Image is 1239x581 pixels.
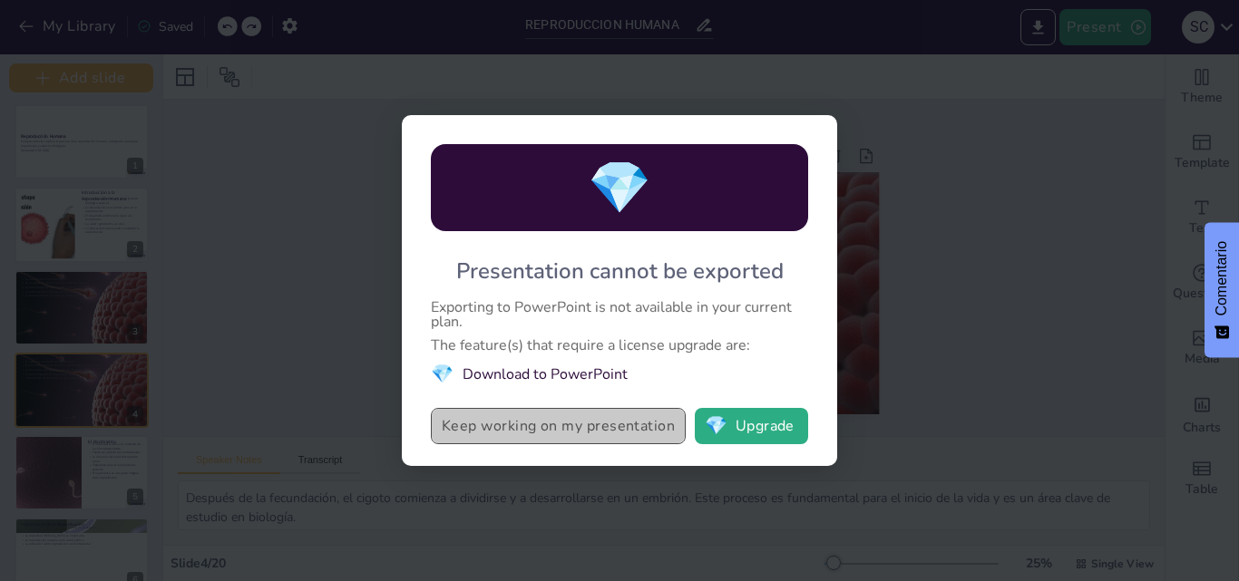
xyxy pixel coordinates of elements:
font: Comentario [1214,241,1229,316]
div: Presentation cannot be exported [456,257,784,286]
span: diamond [705,417,727,435]
div: Exporting to PowerPoint is not available in your current plan. [431,300,808,329]
span: diamond [588,153,651,223]
li: Download to PowerPoint [431,362,808,386]
div: The feature(s) that require a license upgrade are: [431,338,808,353]
span: diamond [431,362,454,386]
button: diamondUpgrade [695,408,808,444]
button: Comentarios - Mostrar encuesta [1205,223,1239,358]
button: Keep working on my presentation [431,408,686,444]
